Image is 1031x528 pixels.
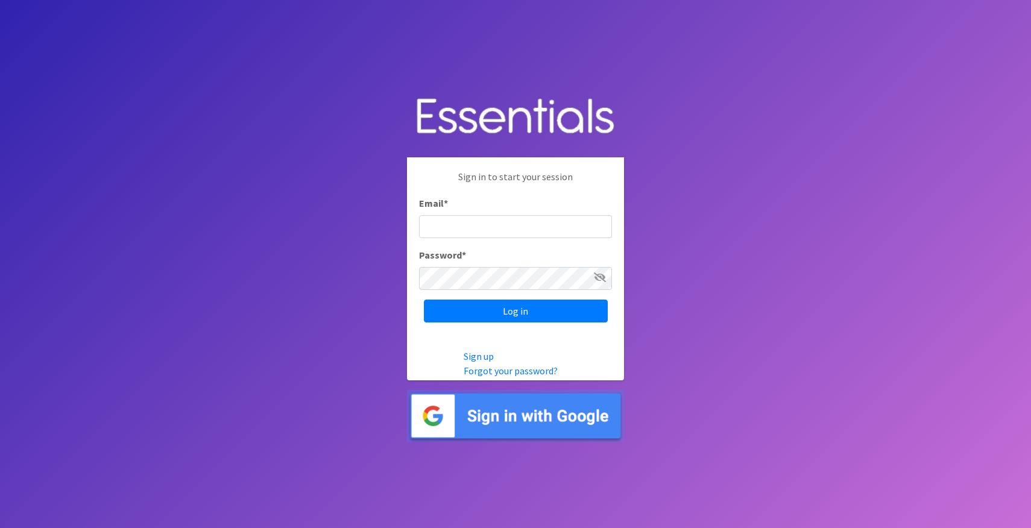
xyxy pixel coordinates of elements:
a: Sign up [464,350,494,362]
label: Password [419,248,466,262]
abbr: required [462,249,466,261]
p: Sign in to start your session [419,169,612,196]
img: Sign in with Google [407,390,624,442]
input: Log in [424,300,608,322]
img: Human Essentials [407,86,624,148]
a: Forgot your password? [464,365,558,377]
abbr: required [444,197,448,209]
label: Email [419,196,448,210]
